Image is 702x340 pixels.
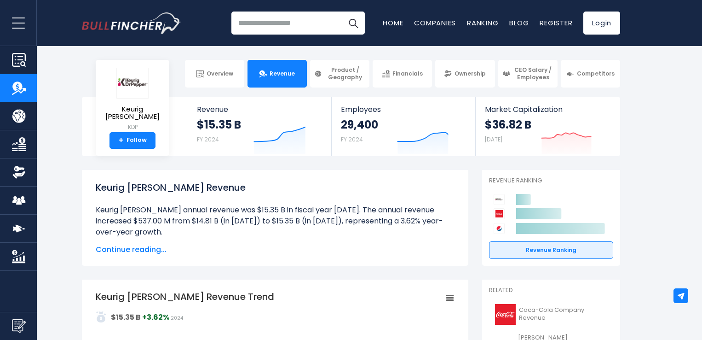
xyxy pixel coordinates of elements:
a: Login [583,12,620,35]
strong: 29,400 [341,117,378,132]
span: Revenue [197,105,322,114]
a: Companies [414,18,456,28]
img: addasd [96,311,107,322]
p: Revenue Ranking [489,177,613,185]
img: Ownership [12,165,26,179]
a: Coca-Cola Company Revenue [489,302,613,327]
a: Market Capitalization $36.82 B [DATE] [476,97,619,156]
a: Go to homepage [82,12,181,34]
span: Product / Geography [325,66,365,81]
a: Revenue Ranking [489,241,613,259]
a: Blog [509,18,529,28]
a: Home [383,18,403,28]
span: Employees [341,105,466,114]
img: PepsiCo competitors logo [494,223,505,234]
a: Revenue $15.35 B FY 2024 [188,97,332,156]
a: Revenue [247,60,307,88]
li: Keurig [PERSON_NAME] annual revenue was $15.35 B in fiscal year [DATE]. The annual revenue increa... [96,205,455,238]
span: Ownership [455,70,486,77]
p: Related [489,287,613,294]
a: Employees 29,400 FY 2024 [332,97,475,156]
img: KO logo [495,304,516,325]
img: Coca-Cola Company competitors logo [494,208,505,219]
strong: $15.35 B [111,312,141,322]
tspan: Keurig [PERSON_NAME] Revenue Trend [96,290,274,303]
span: CEO Salary / Employees [513,66,553,81]
span: Continue reading... [96,244,455,255]
a: Ranking [467,18,498,28]
a: Competitors [561,60,620,88]
span: Revenue [270,70,295,77]
span: Financials [392,70,423,77]
small: KDP [103,123,162,131]
button: Search [342,12,365,35]
span: Overview [207,70,233,77]
a: Financials [373,60,432,88]
a: Overview [185,60,244,88]
span: 2024 [171,315,183,322]
span: Market Capitalization [485,105,610,114]
a: Ownership [435,60,495,88]
a: +Follow [109,132,155,149]
small: [DATE] [485,135,502,143]
strong: $15.35 B [197,117,241,132]
img: Bullfincher logo [82,12,181,34]
span: Keurig [PERSON_NAME] [103,106,162,121]
img: Keurig Dr Pepper competitors logo [494,194,505,205]
small: FY 2024 [197,135,219,143]
small: FY 2024 [341,135,363,143]
a: Keurig [PERSON_NAME] KDP [103,67,162,132]
a: Product / Geography [310,60,369,88]
strong: + [119,136,123,145]
h1: Keurig [PERSON_NAME] Revenue [96,181,455,194]
a: CEO Salary / Employees [498,60,558,88]
strong: $36.82 B [485,117,531,132]
a: Register [540,18,572,28]
strong: +3.62% [142,312,169,322]
span: Competitors [577,70,615,77]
